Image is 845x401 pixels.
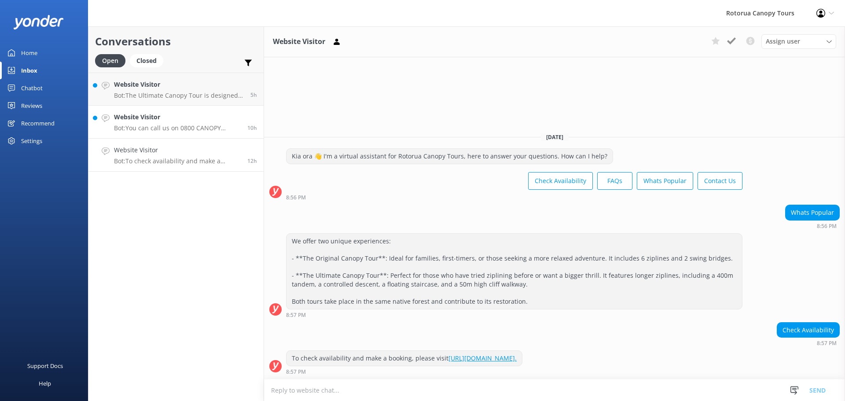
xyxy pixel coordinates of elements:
div: Help [39,375,51,392]
h3: Website Visitor [273,36,325,48]
button: FAQs [597,172,632,190]
strong: 8:57 PM [286,369,306,375]
a: Website VisitorBot:The Ultimate Canopy Tour is designed to be inclusive for almost everyone. If y... [88,73,264,106]
div: Chatbot [21,79,43,97]
a: Closed [130,55,168,65]
div: Assign User [761,34,836,48]
div: Reviews [21,97,42,114]
p: Bot: You can call us on 0800 CANOPY (226679) Toll free (within [GEOGRAPHIC_DATA]) or [PHONE_NUMBE... [114,124,241,132]
div: Open [95,54,125,67]
div: Sep 30 2025 08:56pm (UTC +13:00) Pacific/Auckland [785,223,840,229]
div: Recommend [21,114,55,132]
h4: Website Visitor [114,145,241,155]
div: Sep 30 2025 08:57pm (UTC +13:00) Pacific/Auckland [286,312,742,318]
strong: 8:57 PM [286,313,306,318]
div: Settings [21,132,42,150]
span: Oct 01 2025 03:29am (UTC +13:00) Pacific/Auckland [250,91,257,99]
strong: 8:57 PM [817,341,837,346]
div: Closed [130,54,163,67]
strong: 8:56 PM [817,224,837,229]
div: Support Docs [27,357,63,375]
div: Home [21,44,37,62]
strong: 8:56 PM [286,195,306,200]
a: Website VisitorBot:To check availability and make a booking, please visit [URL][DOMAIN_NAME].12h [88,139,264,172]
a: [URL][DOMAIN_NAME]. [448,354,517,362]
span: [DATE] [541,133,569,141]
p: Bot: The Ultimate Canopy Tour is designed to be inclusive for almost everyone. If you can raise b... [114,92,244,99]
a: Website VisitorBot:You can call us on 0800 CANOPY (226679) Toll free (within [GEOGRAPHIC_DATA]) o... [88,106,264,139]
div: Whats Popular [786,205,839,220]
div: Sep 30 2025 08:57pm (UTC +13:00) Pacific/Auckland [777,340,840,346]
button: Check Availability [528,172,593,190]
p: Bot: To check availability and make a booking, please visit [URL][DOMAIN_NAME]. [114,157,241,165]
h4: Website Visitor [114,80,244,89]
span: Sep 30 2025 10:27pm (UTC +13:00) Pacific/Auckland [247,124,257,132]
div: Sep 30 2025 08:57pm (UTC +13:00) Pacific/Auckland [286,368,522,375]
button: Contact Us [698,172,742,190]
div: Kia ora 👋 I'm a virtual assistant for Rotorua Canopy Tours, here to answer your questions. How ca... [287,149,613,164]
div: Inbox [21,62,37,79]
div: Check Availability [777,323,839,338]
h2: Conversations [95,33,257,50]
div: Sep 30 2025 08:56pm (UTC +13:00) Pacific/Auckland [286,194,742,200]
button: Whats Popular [637,172,693,190]
span: Sep 30 2025 08:57pm (UTC +13:00) Pacific/Auckland [247,157,257,165]
a: Open [95,55,130,65]
img: yonder-white-logo.png [13,15,64,29]
span: Assign user [766,37,800,46]
h4: Website Visitor [114,112,241,122]
div: To check availability and make a booking, please visit [287,351,522,366]
div: We offer two unique experiences: - **The Original Canopy Tour**: Ideal for families, first-timers... [287,234,742,309]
